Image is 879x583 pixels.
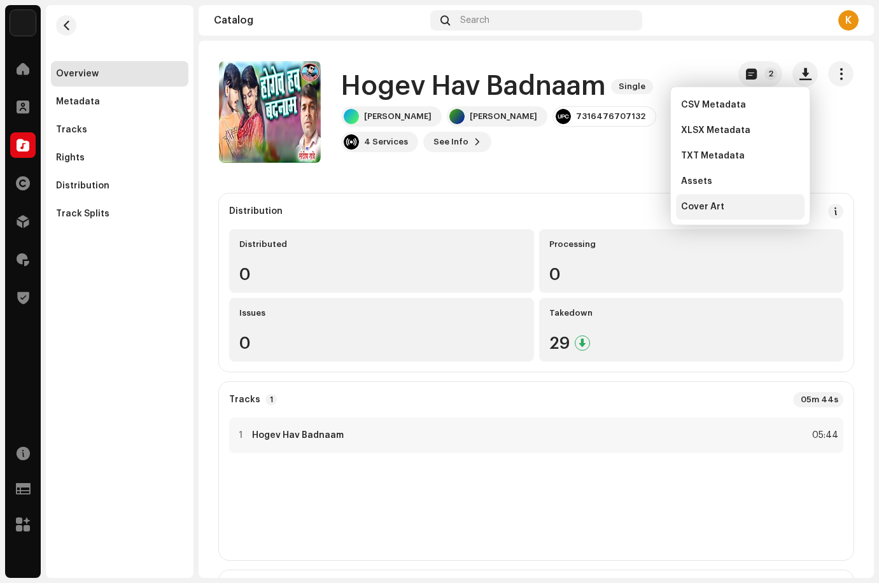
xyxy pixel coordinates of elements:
div: K [838,10,859,31]
span: XLSX Metadata [681,125,750,136]
span: CSV Metadata [681,100,746,110]
div: Tracks [56,125,87,135]
div: Processing [549,239,834,249]
span: Assets [681,176,712,186]
p-badge: 1 [265,394,277,405]
div: Distribution [229,206,283,216]
div: [PERSON_NAME] [470,111,537,122]
re-m-nav-item: Track Splits [51,201,188,227]
re-m-nav-item: Overview [51,61,188,87]
re-m-nav-item: Tracks [51,117,188,143]
strong: Tracks [229,395,260,405]
button: See Info [423,132,491,152]
div: 4 Services [364,137,408,147]
img: 10d72f0b-d06a-424f-aeaa-9c9f537e57b6 [10,10,36,36]
span: Single [611,79,653,94]
re-m-nav-item: Distribution [51,173,188,199]
div: Overview [56,69,99,79]
div: Metadata [56,97,100,107]
span: See Info [433,129,468,155]
div: Rights [56,153,85,163]
div: Distributed [239,239,524,249]
h1: Hogev Hav Badnaam [341,72,606,101]
div: Track Splits [56,209,109,219]
re-m-nav-item: Metadata [51,89,188,115]
div: Distribution [56,181,109,191]
re-m-nav-item: Rights [51,145,188,171]
span: Cover Art [681,202,724,212]
div: Takedown [549,308,834,318]
div: Issues [239,308,524,318]
div: 7316476707132 [576,111,645,122]
p-badge: 2 [764,67,777,80]
div: [PERSON_NAME] [364,111,432,122]
div: 05:44 [810,428,838,443]
button: 2 [738,61,782,87]
span: TXT Metadata [681,151,745,161]
span: Search [460,15,489,25]
div: Catalog [214,15,425,25]
strong: Hogev Hav Badnaam [252,430,344,440]
div: 05m 44s [793,392,843,407]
